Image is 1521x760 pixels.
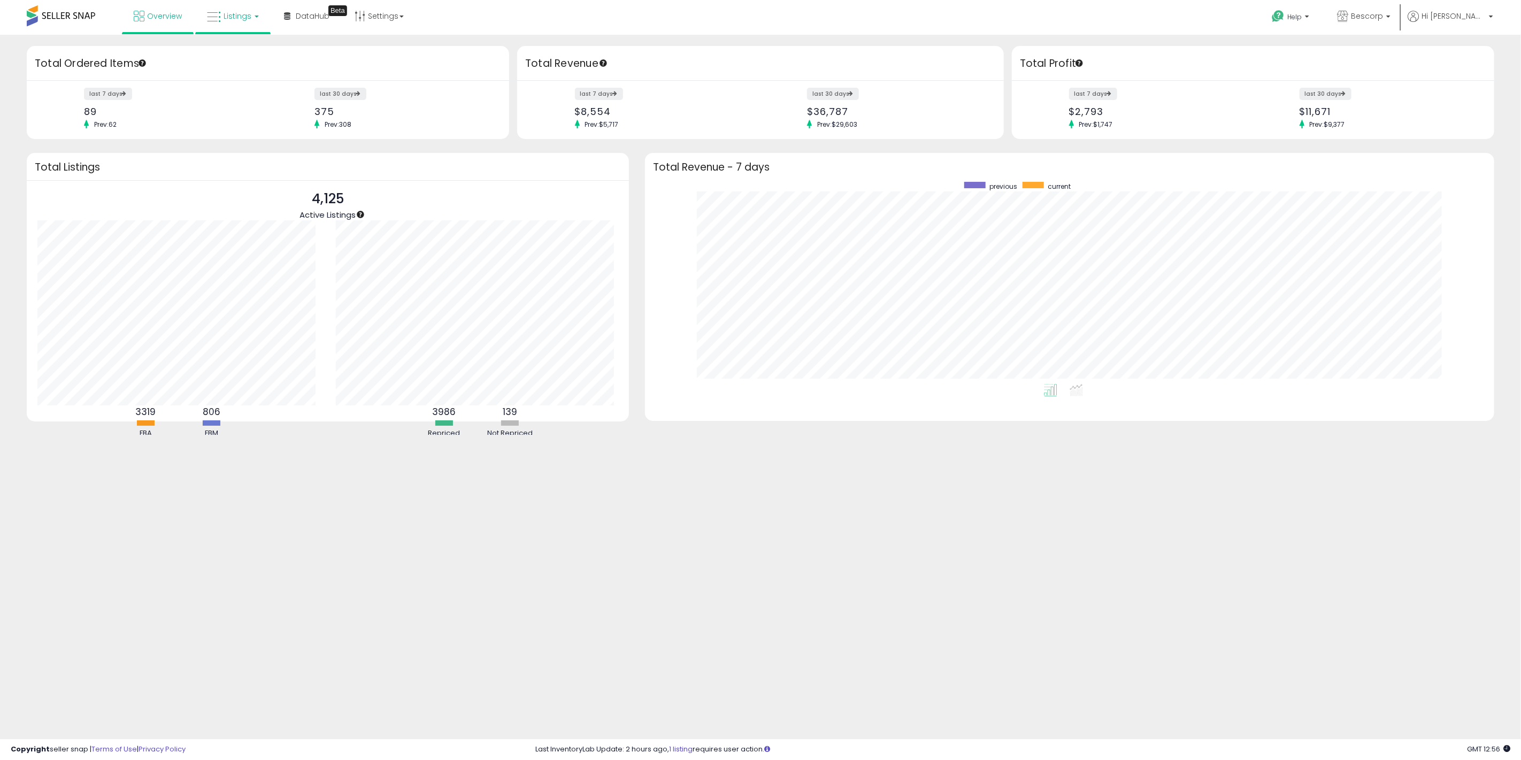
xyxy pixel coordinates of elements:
div: 375 [314,106,490,117]
div: $36,787 [807,106,985,117]
span: current [1048,182,1071,191]
span: Overview [147,11,182,21]
div: Tooltip anchor [598,58,608,68]
b: 139 [503,405,517,418]
div: Not Repriced [478,428,542,439]
b: 3319 [135,405,156,418]
h3: Total Ordered Items [35,56,501,71]
span: Prev: 62 [89,120,122,129]
label: last 30 days [807,88,859,100]
span: Prev: 308 [319,120,357,129]
span: Listings [224,11,251,21]
label: last 30 days [1300,88,1351,100]
a: Help [1263,2,1320,35]
span: previous [989,182,1017,191]
span: Prev: $9,377 [1304,120,1350,129]
div: FBM [179,428,243,439]
b: 806 [203,405,220,418]
div: 89 [84,106,260,117]
label: last 30 days [314,88,366,100]
span: Prev: $5,717 [580,120,624,129]
div: $2,793 [1069,106,1245,117]
div: Tooltip anchor [328,5,347,16]
div: Tooltip anchor [137,58,147,68]
span: DataHub [296,11,329,21]
label: last 7 days [1069,88,1117,100]
span: Bescorp [1351,11,1383,21]
span: Active Listings [299,209,356,220]
span: Prev: $1,747 [1074,120,1118,129]
h3: Total Revenue - 7 days [653,163,1486,171]
h3: Total Profit [1020,56,1486,71]
label: last 7 days [575,88,623,100]
p: 4,125 [299,189,356,209]
i: Get Help [1271,10,1285,23]
div: Tooltip anchor [1074,58,1084,68]
div: Repriced [412,428,476,439]
h3: Total Listings [35,163,621,171]
div: $8,554 [575,106,752,117]
div: Tooltip anchor [356,210,365,219]
div: FBA [113,428,178,439]
span: Prev: $29,603 [812,120,863,129]
h3: Total Revenue [525,56,996,71]
a: Hi [PERSON_NAME] [1408,11,1493,35]
b: 3986 [432,405,456,418]
span: Help [1287,12,1302,21]
div: $11,671 [1300,106,1476,117]
span: Hi [PERSON_NAME] [1422,11,1486,21]
label: last 7 days [84,88,132,100]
